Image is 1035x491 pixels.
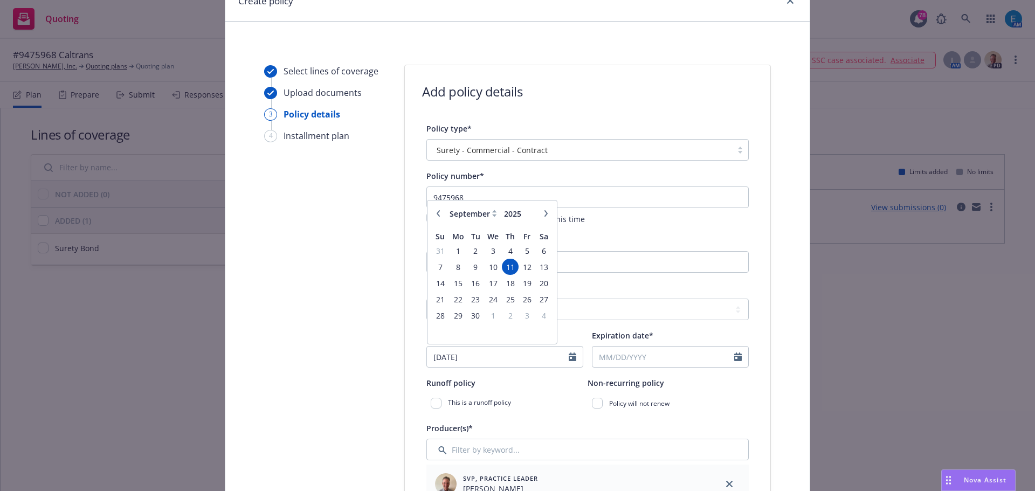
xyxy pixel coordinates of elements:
td: 19 [519,275,535,291]
td: 31 [432,243,448,259]
td: 12 [519,259,535,275]
td: 2 [502,307,519,323]
td: empty-day-cell [467,323,484,340]
span: 17 [485,276,501,290]
td: empty-day-cell [484,323,502,340]
td: empty-day-cell [519,323,535,340]
td: 24 [484,291,502,307]
span: We [487,231,499,241]
span: 4 [537,309,551,322]
h1: Add policy details [422,82,522,100]
button: Calendar [734,352,742,361]
span: Expiration date* [592,330,653,341]
span: 8 [450,260,466,274]
td: empty-day-cell [502,323,519,340]
span: 23 [468,293,483,306]
span: 9 [468,260,483,274]
td: 14 [432,275,448,291]
span: 12 [520,260,534,274]
span: Nova Assist [964,475,1006,485]
td: 1 [484,307,502,323]
td: 17 [484,275,502,291]
td: 15 [448,275,467,291]
div: Installment plan [284,129,349,142]
td: 28 [432,307,448,323]
span: 1 [485,309,501,322]
span: Producer(s)* [426,423,473,433]
span: Policy number* [426,171,484,181]
div: 3 [264,108,277,121]
span: Su [436,231,445,241]
span: Mo [452,231,464,241]
span: 27 [537,293,551,306]
td: 3 [519,307,535,323]
button: Nova Assist [941,469,1016,491]
div: Select lines of coverage [284,65,378,78]
div: Upload documents [284,86,362,99]
span: 21 [433,293,447,306]
span: 10 [485,260,501,274]
div: Policy details [284,108,340,121]
td: 6 [536,243,553,259]
td: 4 [536,307,553,323]
span: Surety - Commercial - Contract [432,144,727,156]
div: 4 [264,130,277,142]
span: 14 [433,276,447,290]
a: close [723,478,736,490]
td: 30 [467,307,484,323]
td: empty-day-cell [432,323,448,340]
span: 19 [520,276,534,290]
td: 23 [467,291,484,307]
td: 11 [502,259,519,275]
span: Policy display name [426,236,500,246]
td: 9 [467,259,484,275]
td: 20 [536,275,553,291]
span: 13 [537,260,551,274]
svg: Calendar [569,352,576,361]
td: 2 [467,243,484,259]
span: Surety - Commercial - Contract [437,144,548,156]
span: 28 [433,309,447,322]
span: 5 [520,244,534,258]
span: 24 [485,293,501,306]
td: empty-day-cell [448,323,467,340]
td: 13 [536,259,553,275]
td: 21 [432,291,448,307]
span: Non-recurring policy [588,378,664,388]
span: 31 [433,244,447,258]
span: 16 [468,276,483,290]
span: 3 [485,244,501,258]
span: 25 [503,293,517,306]
span: 18 [503,276,517,290]
td: 5 [519,243,535,259]
td: 7 [432,259,448,275]
td: empty-day-cell [536,323,553,340]
input: MM/DD/YYYY [427,347,569,367]
td: 1 [448,243,467,259]
span: 3 [520,309,534,322]
span: 1 [450,244,466,258]
td: 29 [448,307,467,323]
span: 22 [450,293,466,306]
span: 2 [468,244,483,258]
td: 27 [536,291,553,307]
span: 30 [468,309,483,322]
td: 26 [519,291,535,307]
td: 18 [502,275,519,291]
span: Th [506,231,515,241]
td: 16 [467,275,484,291]
span: 2 [503,309,517,322]
td: 25 [502,291,519,307]
span: 20 [537,276,551,290]
td: 4 [502,243,519,259]
span: Fr [523,231,530,241]
span: 11 [503,260,517,274]
span: Tu [471,231,480,241]
span: 15 [450,276,466,290]
td: 8 [448,259,467,275]
input: MM/DD/YYYY [592,347,734,367]
div: This is a runoff policy [426,393,588,413]
span: 6 [537,244,551,258]
td: 3 [484,243,502,259]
